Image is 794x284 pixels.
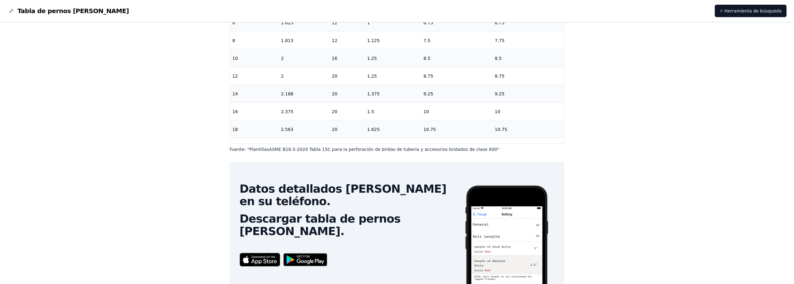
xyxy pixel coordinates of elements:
[332,109,338,114] font: 20
[495,74,504,79] font: 8.75
[240,253,280,266] img: Insignia de la App Store para la aplicación Flange Bolt Chart
[423,91,433,96] font: 9.25
[281,91,293,96] font: 2.188
[332,127,338,132] font: 20
[7,7,15,15] img: Logotipo de la tabla de pernos de brida
[281,74,284,79] font: 2
[715,5,787,17] a: ⚡ Herramienta de búsqueda
[332,20,338,25] font: 12
[495,56,502,61] font: 8.5
[495,91,504,96] font: 9.25
[281,20,293,25] font: 1.625
[367,109,374,114] font: 1.5
[332,38,338,43] font: 12
[423,20,433,25] font: 6.75
[495,20,504,25] font: 6.75
[17,7,129,15] font: Tabla de pernos [PERSON_NAME]
[367,20,370,25] font: 1
[423,38,430,43] font: 7.5
[240,182,446,208] font: Datos detallados [PERSON_NAME] en su teléfono.
[7,7,129,15] a: Logotipo de la tabla de pernos de bridaTabla de pernos [PERSON_NAME]
[720,8,782,13] font: ⚡ Herramienta de búsqueda
[232,127,238,132] font: 18
[232,74,238,79] font: 12
[367,91,380,96] font: 1.375
[423,56,430,61] font: 8.5
[497,147,499,152] font: "
[240,212,401,238] font: Descargar tabla de pernos [PERSON_NAME].
[249,147,269,152] font: Plantillas
[495,127,507,132] font: 10.75
[232,20,235,25] font: 6
[367,56,377,61] font: 1.25
[232,109,238,114] font: 16
[332,56,338,61] font: 16
[367,74,377,79] font: 1.25
[281,109,293,114] font: 2.375
[495,38,504,43] font: 7.75
[230,147,249,152] font: Fuente: "
[423,109,429,114] font: 10
[495,109,500,114] font: 10
[423,74,433,79] font: 8.75
[332,74,338,79] font: 20
[423,127,436,132] font: 10.75
[367,127,380,132] font: 1.625
[332,91,338,96] font: 20
[232,38,235,43] font: 8
[281,56,284,61] font: 2
[281,38,293,43] font: 1.813
[269,147,497,152] font: ASME B16.5-2020 Tabla 15C para la perforación de bridas de tubería y accesorios bridados de clase...
[367,38,380,43] font: 1.125
[281,127,293,132] font: 2.563
[232,91,238,96] font: 14
[280,250,331,270] img: Consíguelo en Google Play
[232,56,238,61] font: 10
